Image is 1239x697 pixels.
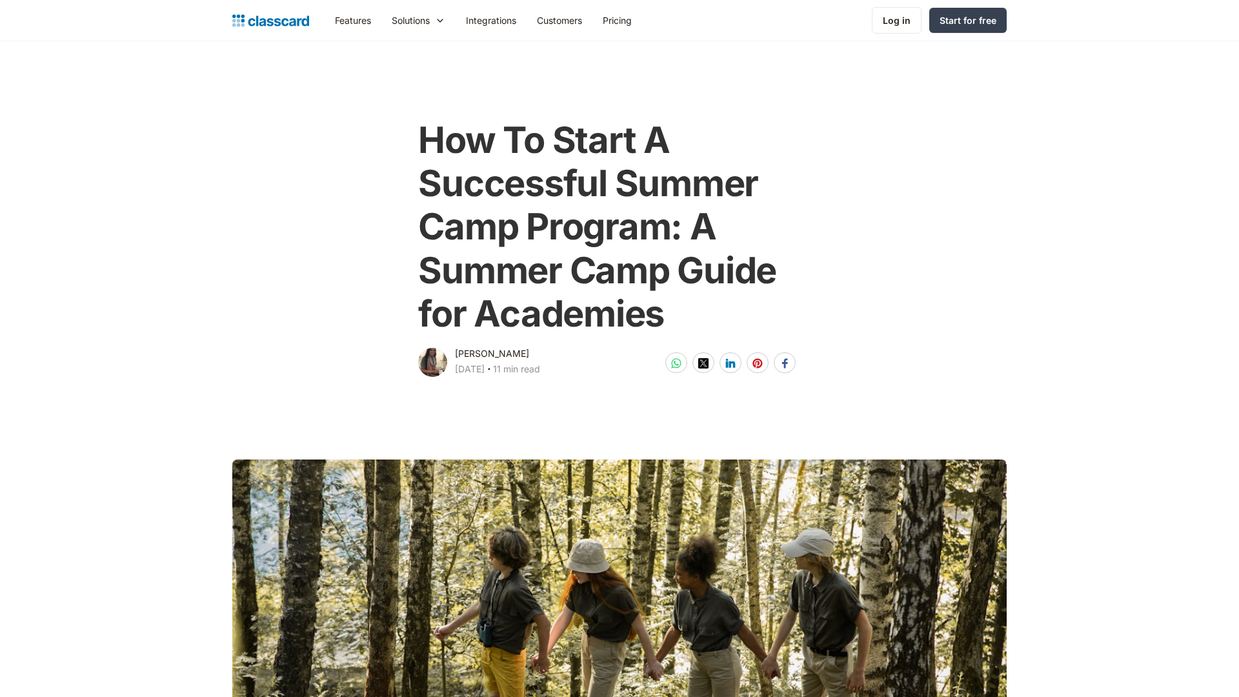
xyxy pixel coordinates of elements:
img: pinterest-white sharing button [752,358,763,369]
div: Solutions [381,6,456,35]
a: Pricing [592,6,642,35]
a: Customers [527,6,592,35]
h1: How To Start A Successful Summer Camp Program: A Summer Camp Guide for Academies [418,119,820,336]
div: ‧ [485,361,493,379]
div: [DATE] [455,361,485,377]
a: Features [325,6,381,35]
a: Start for free [929,8,1007,33]
img: whatsapp-white sharing button [671,358,681,369]
a: home [232,12,309,30]
img: linkedin-white sharing button [725,358,736,369]
img: twitter-white sharing button [698,358,709,369]
a: Log in [872,7,922,34]
img: facebook-white sharing button [780,358,790,369]
div: [PERSON_NAME] [455,346,529,361]
div: 11 min read [493,361,540,377]
div: Log in [883,14,911,27]
div: Solutions [392,14,430,27]
a: Integrations [456,6,527,35]
div: Start for free [940,14,996,27]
